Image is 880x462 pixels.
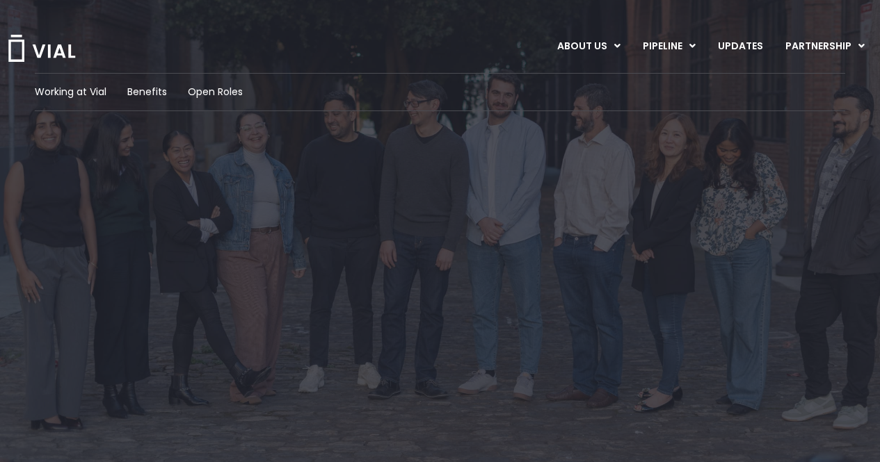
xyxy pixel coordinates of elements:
[632,35,706,58] a: PIPELINEMenu Toggle
[7,35,77,62] img: Vial Logo
[188,85,243,99] a: Open Roles
[774,35,876,58] a: PARTNERSHIPMenu Toggle
[127,85,167,99] a: Benefits
[707,35,774,58] a: UPDATES
[546,35,631,58] a: ABOUT USMenu Toggle
[35,85,106,99] a: Working at Vial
